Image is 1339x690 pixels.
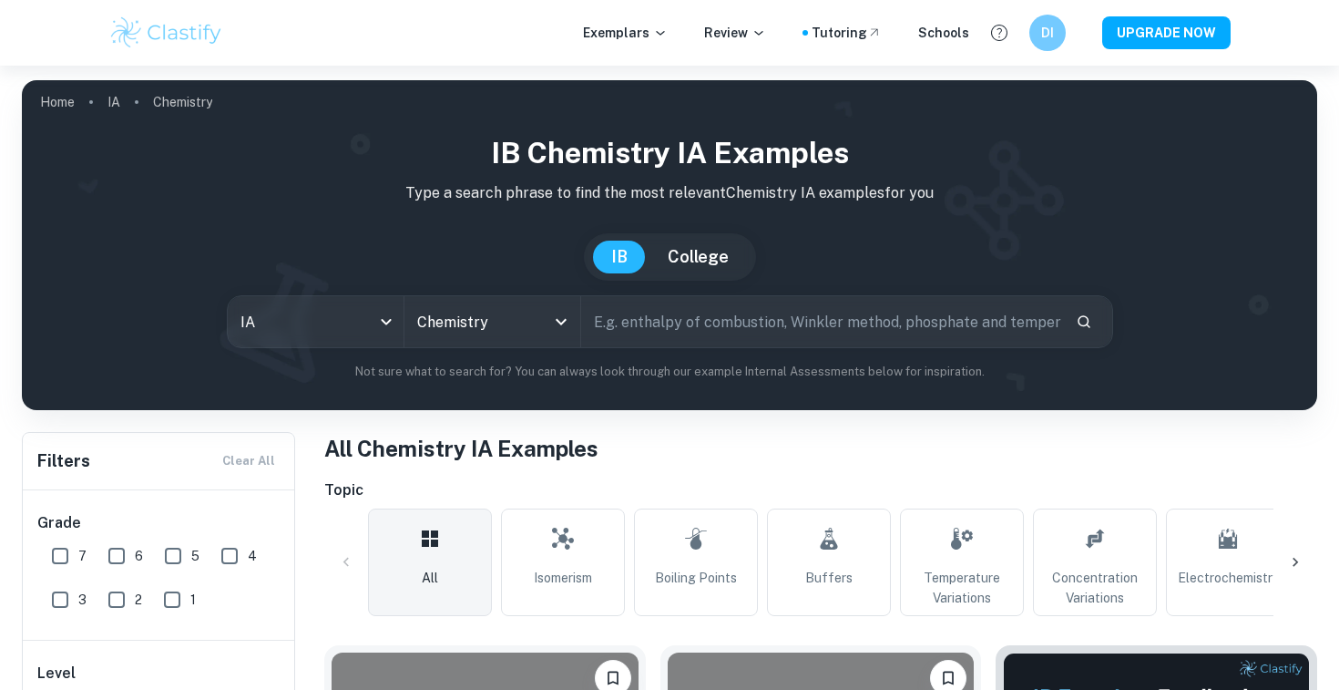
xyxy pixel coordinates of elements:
h6: Topic [324,479,1317,501]
span: 4 [248,546,257,566]
span: 1 [190,590,196,610]
button: Help and Feedback [984,17,1015,48]
p: Not sure what to search for? You can always look through our example Internal Assessments below f... [36,363,1303,381]
span: Isomerism [534,568,592,588]
p: Review [704,23,766,43]
img: profile cover [22,80,1317,410]
a: Schools [918,23,969,43]
h6: Grade [37,512,281,534]
span: 5 [191,546,199,566]
span: Boiling Points [655,568,737,588]
div: IA [228,296,404,347]
span: 7 [78,546,87,566]
span: 6 [135,546,143,566]
h6: Level [37,663,281,685]
span: Concentration Variations [1041,568,1149,608]
span: Electrochemistry [1178,568,1279,588]
span: Buffers [805,568,853,588]
button: Search [1068,306,1099,337]
h1: All Chemistry IA Examples [324,432,1317,465]
a: IA [107,89,120,115]
h6: Filters [37,448,90,474]
span: All [422,568,438,588]
button: UPGRADE NOW [1102,16,1231,49]
span: 3 [78,590,87,610]
img: Clastify logo [108,15,224,51]
a: Tutoring [812,23,882,43]
h6: DI [1037,23,1058,43]
button: Open [548,309,574,335]
span: Temperature Variations [908,568,1016,608]
p: Type a search phrase to find the most relevant Chemistry IA examples for you [36,182,1303,204]
button: DI [1029,15,1066,51]
p: Chemistry [153,92,212,112]
h1: IB Chemistry IA examples [36,131,1303,175]
span: 2 [135,590,142,610]
button: IB [593,241,646,273]
button: College [649,241,747,273]
input: E.g. enthalpy of combustion, Winkler method, phosphate and temperature... [581,296,1061,347]
p: Exemplars [583,23,668,43]
a: Home [40,89,75,115]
